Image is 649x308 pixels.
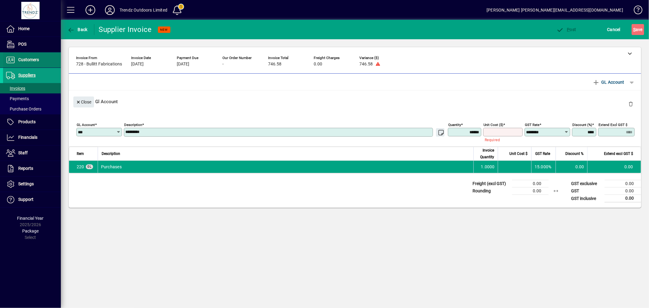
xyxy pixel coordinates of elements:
[102,150,120,157] span: Description
[3,93,61,104] a: Payments
[469,180,512,187] td: Freight (excl GST)
[3,145,61,161] a: Staff
[485,136,518,143] mat-error: Required
[605,187,641,195] td: 0.00
[22,229,39,233] span: Package
[557,27,576,32] span: ost
[18,166,33,171] span: Reports
[3,83,61,93] a: Invoices
[131,62,144,67] span: [DATE]
[67,27,88,32] span: Back
[124,123,142,127] mat-label: Description
[18,135,37,140] span: Financials
[160,28,168,32] span: NEW
[3,21,61,37] a: Home
[623,101,638,107] app-page-header-button: Delete
[98,161,473,173] td: Purchases
[18,26,30,31] span: Home
[99,25,152,34] div: Supplier Invoice
[568,180,605,187] td: GST exclusive
[473,161,498,173] td: 1.0000
[3,114,61,130] a: Products
[555,24,578,35] button: Post
[18,181,34,186] span: Settings
[18,57,39,62] span: Customers
[17,216,44,221] span: Financial Year
[477,147,494,160] span: Invoice Quantity
[598,123,627,127] mat-label: Extend excl GST $
[77,164,84,170] span: Purchases
[487,5,623,15] div: [PERSON_NAME] [PERSON_NAME][EMAIL_ADDRESS][DOMAIN_NAME]
[76,97,92,107] span: Close
[605,195,641,202] td: 0.00
[120,5,167,15] div: Trendz Outdoors Limited
[605,180,641,187] td: 0.00
[61,24,94,35] app-page-header-button: Back
[18,150,28,155] span: Staff
[6,107,41,111] span: Purchase Orders
[531,161,556,173] td: 15.000%
[604,150,633,157] span: Extend excl GST $
[81,5,100,16] button: Add
[3,37,61,52] a: POS
[469,187,512,195] td: Rounding
[3,104,61,114] a: Purchase Orders
[3,52,61,68] a: Customers
[73,96,94,107] button: Close
[556,161,587,173] td: 0.00
[18,73,36,78] span: Suppliers
[448,123,461,127] mat-label: Quantity
[567,27,570,32] span: P
[572,123,592,127] mat-label: Discount (%)
[3,192,61,207] a: Support
[633,27,636,32] span: S
[483,123,503,127] mat-label: Unit Cost ($)
[3,177,61,192] a: Settings
[6,96,29,101] span: Payments
[69,90,641,113] div: Gl Account
[3,161,61,176] a: Reports
[268,62,281,67] span: 746.58
[66,24,89,35] button: Back
[359,62,373,67] span: 746.58
[606,24,622,35] button: Cancel
[512,180,549,187] td: 0.00
[512,187,549,195] td: 0.00
[18,42,26,47] span: POS
[18,197,33,202] span: Support
[568,195,605,202] td: GST inclusive
[623,96,638,111] button: Delete
[3,130,61,145] a: Financials
[632,24,644,35] button: Save
[177,62,189,67] span: [DATE]
[314,62,322,67] span: 0.00
[535,150,550,157] span: GST Rate
[72,99,96,104] app-page-header-button: Close
[77,123,95,127] mat-label: GL Account
[76,62,122,67] span: 728 - Bullitt Fabrications
[77,150,84,157] span: Item
[87,165,92,168] span: GL
[222,62,224,67] span: -
[100,5,120,16] button: Profile
[565,150,584,157] span: Discount %
[568,187,605,195] td: GST
[629,1,641,21] a: Knowledge Base
[6,86,25,91] span: Invoices
[525,123,539,127] mat-label: GST rate
[633,25,643,34] span: ave
[18,119,36,124] span: Products
[509,150,528,157] span: Unit Cost $
[607,25,621,34] span: Cancel
[587,161,641,173] td: 0.00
